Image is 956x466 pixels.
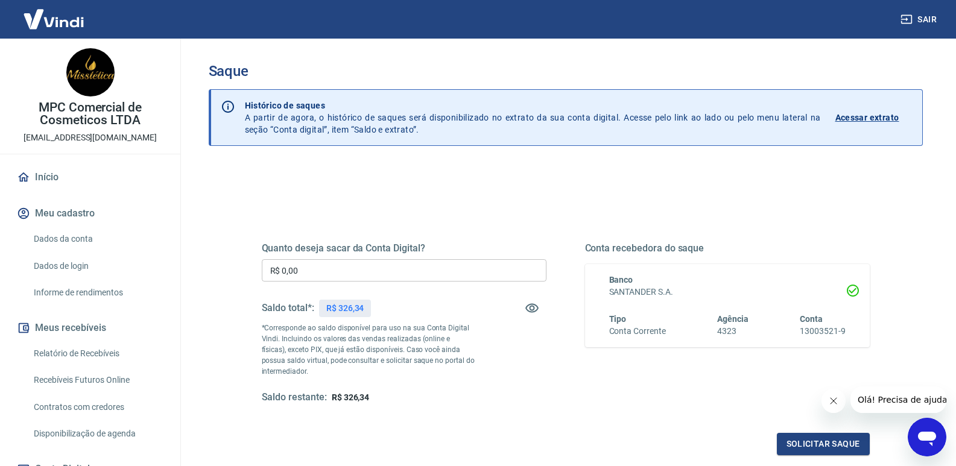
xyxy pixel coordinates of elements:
[245,99,821,136] p: A partir de agora, o histórico de saques será disponibilizado no extrato da sua conta digital. Ac...
[908,418,946,456] iframe: Botão para abrir a janela de mensagens
[609,286,846,298] h6: SANTANDER S.A.
[717,325,749,338] h6: 4323
[14,315,166,341] button: Meus recebíveis
[326,302,364,315] p: R$ 326,34
[609,275,633,285] span: Banco
[609,325,666,338] h6: Conta Corrente
[262,391,327,404] h5: Saldo restante:
[800,314,823,324] span: Conta
[609,314,627,324] span: Tipo
[7,8,101,18] span: Olá! Precisa de ajuda?
[800,325,846,338] h6: 13003521-9
[24,131,157,144] p: [EMAIL_ADDRESS][DOMAIN_NAME]
[14,1,93,37] img: Vindi
[29,341,166,366] a: Relatório de Recebíveis
[209,63,923,80] h3: Saque
[777,433,870,455] button: Solicitar saque
[898,8,942,31] button: Sair
[245,99,821,112] p: Histórico de saques
[821,389,846,413] iframe: Fechar mensagem
[10,101,171,127] p: MPC Comercial de Cosmeticos LTDA
[29,254,166,279] a: Dados de login
[262,242,546,254] h5: Quanto deseja sacar da Conta Digital?
[717,314,749,324] span: Agência
[850,386,946,413] iframe: Mensagem da empresa
[66,48,115,96] img: 179cbde4-6bef-47a0-a2f4-f8ff63f51797.jpeg
[835,99,913,136] a: Acessar extrato
[29,395,166,420] a: Contratos com credores
[835,112,899,124] p: Acessar extrato
[29,280,166,305] a: Informe de rendimentos
[262,302,314,314] h5: Saldo total*:
[29,421,166,446] a: Disponibilização de agenda
[585,242,870,254] h5: Conta recebedora do saque
[262,323,475,377] p: *Corresponde ao saldo disponível para uso na sua Conta Digital Vindi. Incluindo os valores das ve...
[332,392,370,402] span: R$ 326,34
[14,200,166,227] button: Meu cadastro
[14,164,166,190] a: Início
[29,368,166,392] a: Recebíveis Futuros Online
[29,227,166,251] a: Dados da conta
